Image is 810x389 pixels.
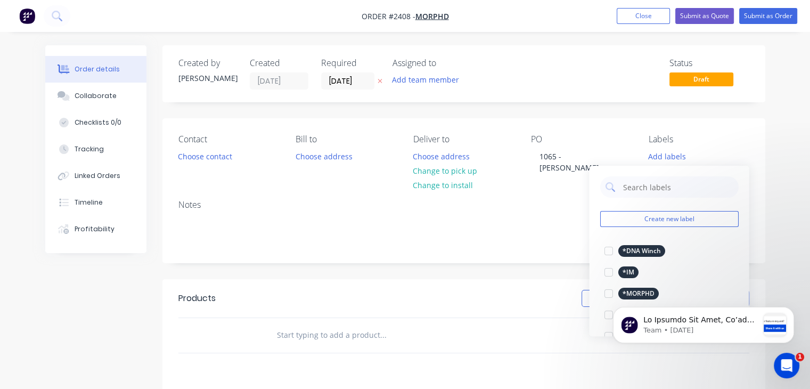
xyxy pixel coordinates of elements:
[774,353,799,378] iframe: Intercom live chat
[290,149,358,163] button: Choose address
[600,211,738,227] button: Create new label
[45,109,146,136] button: Checklists 0/0
[531,134,632,144] div: PO
[407,164,483,178] button: Change to pick up
[75,91,117,101] div: Collaborate
[45,189,146,216] button: Timeline
[46,86,161,95] p: Message from Team, sent 6d ago
[75,224,114,234] div: Profitability
[45,56,146,83] button: Order details
[621,176,733,198] input: Search labels
[178,292,216,305] div: Products
[413,134,514,144] div: Deliver to
[75,144,104,154] div: Tracking
[296,134,396,144] div: Bill to
[669,58,749,68] div: Status
[392,72,465,87] button: Add team member
[582,290,664,307] button: Show / Hide columns
[16,67,197,103] div: message notification from Team, 6d ago. Hi Factory Pro Noel, We’ve rolled out some exciting updat...
[172,149,238,163] button: Choose contact
[24,77,41,94] img: Profile image for Team
[178,72,237,84] div: [PERSON_NAME]
[675,8,734,24] button: Submit as Quote
[531,149,632,175] div: 1065 - [PERSON_NAME]
[796,353,804,361] span: 1
[75,64,120,74] div: Order details
[321,58,380,68] div: Required
[407,178,479,192] button: Change to install
[617,8,670,24] button: Close
[649,134,749,144] div: Labels
[276,325,489,346] input: Start typing to add a product...
[45,83,146,109] button: Collaborate
[75,118,121,127] div: Checklists 0/0
[250,58,308,68] div: Created
[386,72,464,87] button: Add team member
[75,198,103,207] div: Timeline
[669,72,733,86] span: Draft
[643,149,692,163] button: Add labels
[45,163,146,189] button: Linked Orders
[45,136,146,163] button: Tracking
[739,8,797,24] button: Submit as Order
[597,240,810,360] iframe: Intercom notifications message
[407,149,476,163] button: Choose address
[362,11,415,21] span: Order #2408 -
[392,58,499,68] div: Assigned to
[415,11,449,21] a: MORPHD
[178,200,749,210] div: Notes
[19,8,35,24] img: Factory
[178,58,237,68] div: Created by
[45,216,146,242] button: Profitability
[178,134,279,144] div: Contact
[75,171,120,181] div: Linked Orders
